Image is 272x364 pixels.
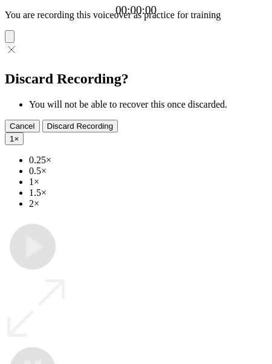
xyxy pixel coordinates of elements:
li: 1.5× [29,187,267,198]
li: You will not be able to recover this once discarded. [29,99,267,110]
li: 2× [29,198,267,209]
button: Cancel [5,120,40,132]
span: 1 [10,134,14,143]
button: 1× [5,132,24,145]
li: 1× [29,177,267,187]
p: You are recording this voiceover as practice for training [5,10,267,21]
a: 00:00:00 [115,4,157,17]
li: 0.25× [29,155,267,166]
h2: Discard Recording? [5,71,267,87]
button: Discard Recording [42,120,118,132]
li: 0.5× [29,166,267,177]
